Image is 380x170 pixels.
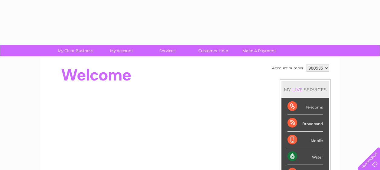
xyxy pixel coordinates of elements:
div: LIVE [291,87,304,93]
a: Services [142,45,192,56]
div: Broadband [287,115,323,131]
a: Make A Payment [234,45,284,56]
div: Telecoms [287,98,323,115]
a: My Account [96,45,146,56]
a: Customer Help [188,45,238,56]
a: My Clear Business [50,45,100,56]
div: Water [287,148,323,165]
td: Account number [271,63,305,73]
div: Mobile [287,132,323,148]
div: MY SERVICES [281,81,329,98]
